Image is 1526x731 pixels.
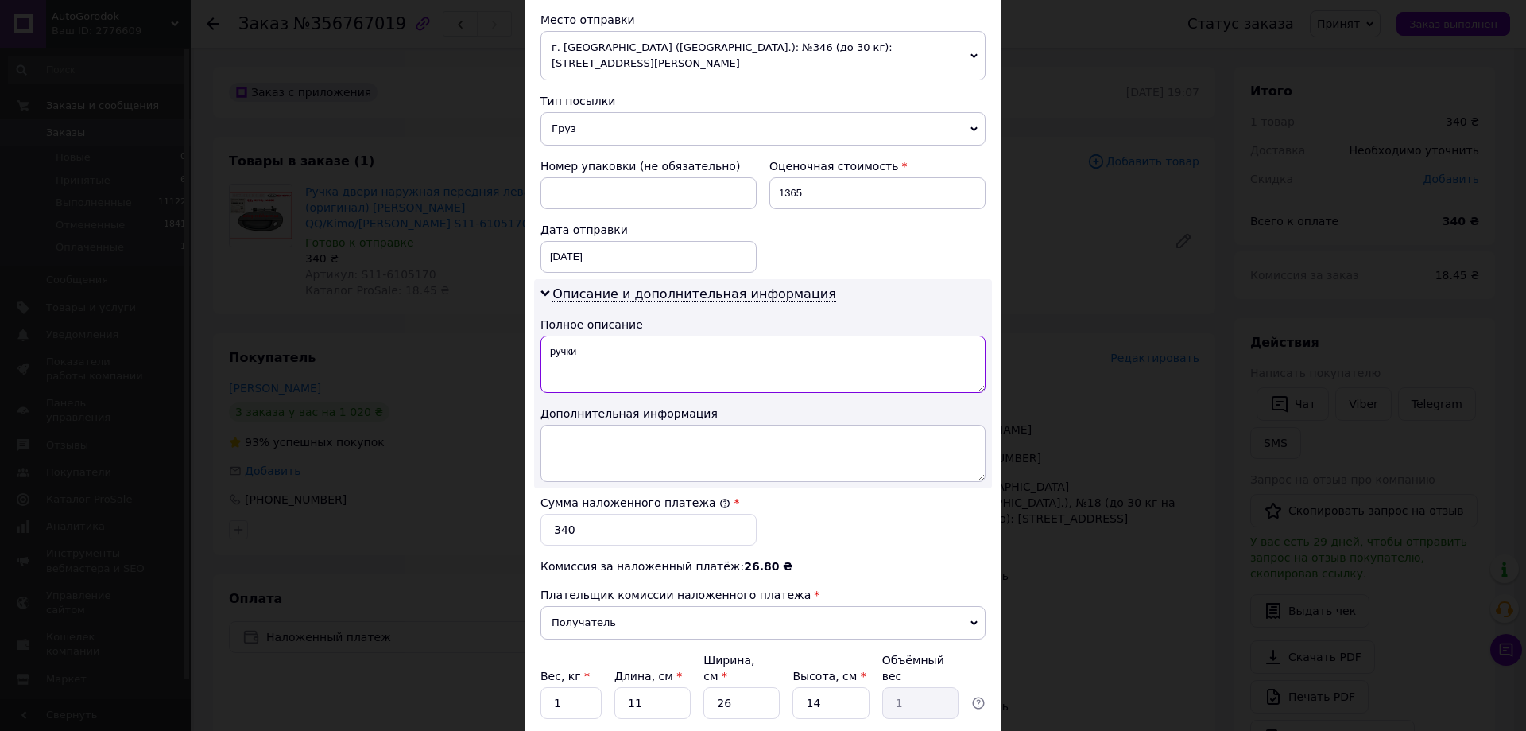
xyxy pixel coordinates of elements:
[703,654,754,682] label: Ширина, см
[744,560,792,573] span: 26.80 ₴
[769,158,986,174] div: Оценочная стоимость
[882,652,959,684] div: Объёмный вес
[540,589,811,601] span: Плательщик комиссии наложенного платежа
[540,558,986,574] div: Комиссия за наложенный платёж:
[540,606,986,640] span: Получатель
[614,670,682,682] label: Длина, см
[540,31,986,80] span: г. [GEOGRAPHIC_DATA] ([GEOGRAPHIC_DATA].): №346 (до 30 кг): [STREET_ADDRESS][PERSON_NAME]
[552,286,836,302] span: Описание и дополнительная информация
[540,14,635,26] span: Место отправки
[540,95,615,107] span: Тип посылки
[540,496,730,509] label: Сумма наложенного платежа
[540,670,590,682] label: Вес, кг
[792,670,866,682] label: Высота, см
[540,222,757,238] div: Дата отправки
[540,112,986,146] span: Груз
[540,317,986,332] div: Полное описание
[540,336,986,393] textarea: ручки
[540,158,757,174] div: Номер упаковки (не обязательно)
[540,406,986,422] div: Дополнительная информация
